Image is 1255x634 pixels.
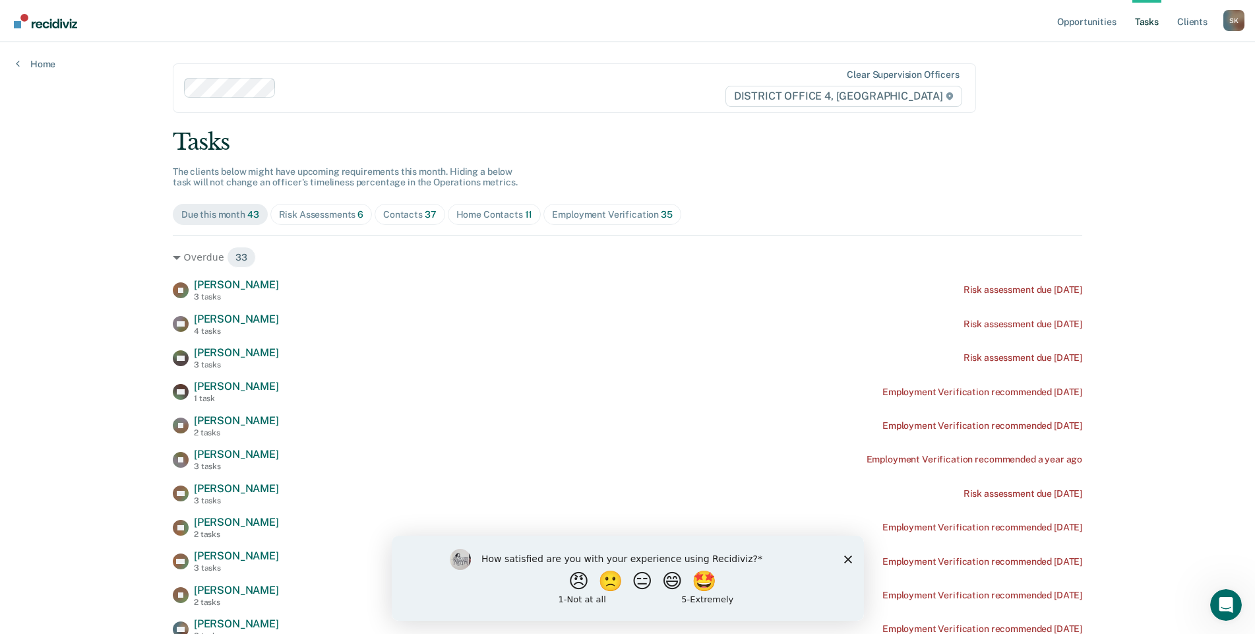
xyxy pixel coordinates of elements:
[14,14,77,28] img: Recidiviz
[194,292,279,301] div: 3 tasks
[194,584,279,596] span: [PERSON_NAME]
[247,209,259,220] span: 43
[194,360,279,369] div: 3 tasks
[964,352,1082,364] div: Risk assessment due [DATE]
[194,394,279,403] div: 1 task
[456,209,533,220] div: Home Contacts
[392,536,864,621] iframe: Survey by Kim from Recidiviz
[194,598,279,607] div: 2 tasks
[279,209,364,220] div: Risk Assessments
[16,58,55,70] a: Home
[882,556,1082,567] div: Employment Verification recommended [DATE]
[194,346,279,359] span: [PERSON_NAME]
[181,209,259,220] div: Due this month
[867,454,1083,465] div: Employment Verification recommended a year ago
[661,209,673,220] span: 35
[882,387,1082,398] div: Employment Verification recommended [DATE]
[1223,10,1244,31] div: S K
[1223,10,1244,31] button: Profile dropdown button
[194,380,279,393] span: [PERSON_NAME]
[194,516,279,528] span: [PERSON_NAME]
[194,428,279,437] div: 2 tasks
[383,209,437,220] div: Contacts
[194,563,279,573] div: 3 tasks
[847,69,959,80] div: Clear supervision officers
[552,209,672,220] div: Employment Verification
[194,313,279,325] span: [PERSON_NAME]
[173,247,1082,268] div: Overdue 33
[194,278,279,291] span: [PERSON_NAME]
[194,482,279,495] span: [PERSON_NAME]
[725,86,962,107] span: DISTRICT OFFICE 4, [GEOGRAPHIC_DATA]
[194,414,279,427] span: [PERSON_NAME]
[964,284,1082,296] div: Risk assessment due [DATE]
[425,209,437,220] span: 37
[964,319,1082,330] div: Risk assessment due [DATE]
[357,209,363,220] span: 6
[194,448,279,460] span: [PERSON_NAME]
[882,420,1082,431] div: Employment Verification recommended [DATE]
[194,550,279,562] span: [PERSON_NAME]
[194,327,279,336] div: 4 tasks
[194,496,279,505] div: 3 tasks
[964,488,1082,499] div: Risk assessment due [DATE]
[882,522,1082,533] div: Employment Verification recommended [DATE]
[227,247,256,268] span: 33
[194,462,279,471] div: 3 tasks
[173,166,518,188] span: The clients below might have upcoming requirements this month. Hiding a below task will not chang...
[194,530,279,539] div: 2 tasks
[882,590,1082,601] div: Employment Verification recommended [DATE]
[1210,589,1242,621] iframe: Intercom live chat
[194,618,279,630] span: [PERSON_NAME]
[525,209,533,220] span: 11
[173,129,1082,156] div: Tasks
